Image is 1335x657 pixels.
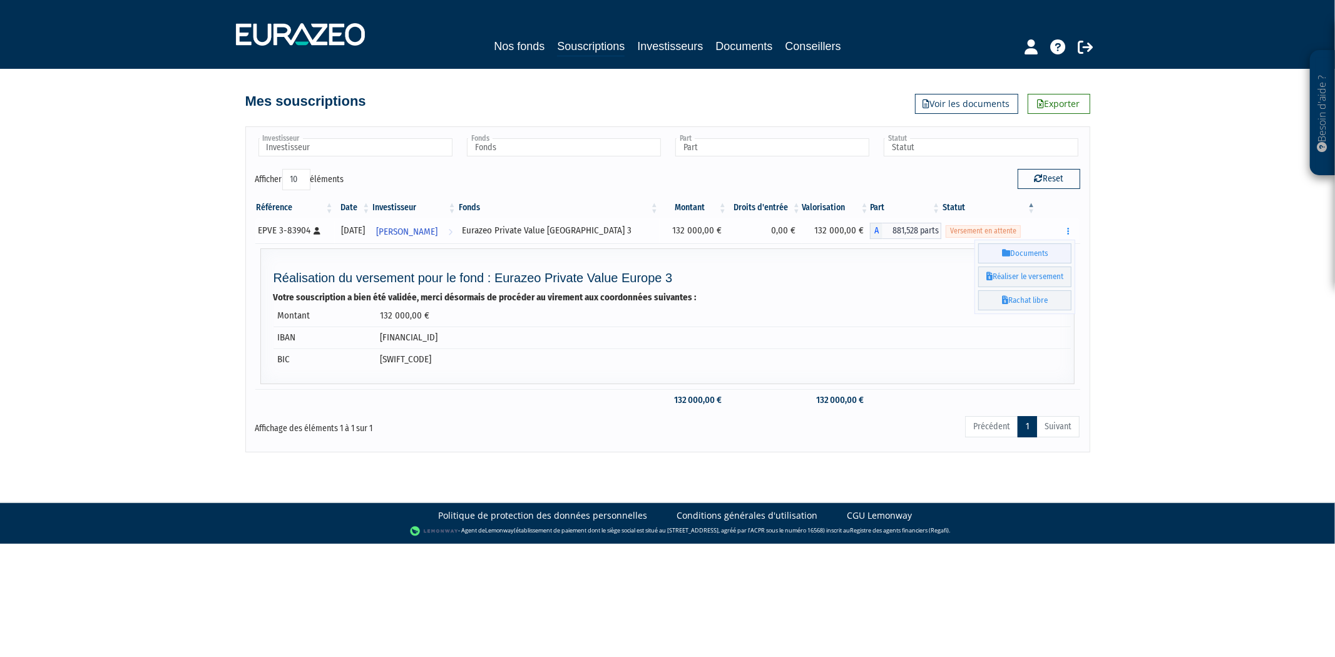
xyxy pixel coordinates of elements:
[728,218,802,243] td: 0,00 €
[941,197,1036,218] th: Statut : activer pour trier la colonne par ordre d&eacute;croissant
[13,525,1322,537] div: - Agent de (établissement de paiement dont le siège social est situé au [STREET_ADDRESS], agréé p...
[376,305,1072,327] td: 132 000,00 €
[245,94,366,109] h4: Mes souscriptions
[946,225,1021,237] span: Versement en attente
[372,218,458,243] a: [PERSON_NAME]
[376,349,1072,370] td: [SWIFT_CODE]
[236,23,365,46] img: 1732889491-logotype_eurazeo_blanc_rvb.png
[274,349,376,370] td: BIC
[978,243,1072,264] a: Documents
[255,197,335,218] th: Référence : activer pour trier la colonne par ordre croissant
[1316,57,1330,170] p: Besoin d'aide ?
[274,327,376,349] td: IBAN
[410,525,458,537] img: logo-lemonway.png
[458,197,660,218] th: Fonds: activer pour trier la colonne par ordre croissant
[274,271,1072,285] h4: Réalisation du versement pour le fond : Eurazeo Private Value Europe 3
[282,169,310,190] select: Afficheréléments
[462,224,655,237] div: Eurazeo Private Value [GEOGRAPHIC_DATA] 3
[1018,169,1080,189] button: Reset
[870,223,942,239] div: A - Eurazeo Private Value Europe 3
[376,327,1072,349] td: [FINANCIAL_ID]
[274,292,697,303] strong: Votre souscription a bien été validée, merci désormais de procéder au virement aux coordonnées su...
[255,415,588,435] div: Affichage des éléments 1 à 1 sur 1
[882,223,942,239] span: 881,528 parts
[372,197,458,218] th: Investisseur: activer pour trier la colonne par ordre croissant
[439,509,648,522] a: Politique de protection des données personnelles
[637,38,703,55] a: Investisseurs
[660,197,728,218] th: Montant: activer pour trier la colonne par ordre croissant
[802,389,870,411] td: 132 000,00 €
[339,224,367,237] div: [DATE]
[660,389,728,411] td: 132 000,00 €
[870,223,882,239] span: A
[274,305,376,327] td: Montant
[677,509,818,522] a: Conditions générales d'utilisation
[660,218,728,243] td: 132 000,00 €
[448,220,453,243] i: Voir l'investisseur
[557,38,625,57] a: Souscriptions
[716,38,773,55] a: Documents
[802,197,870,218] th: Valorisation: activer pour trier la colonne par ordre croissant
[915,94,1018,114] a: Voir les documents
[978,290,1072,311] a: Rachat libre
[978,267,1072,287] a: Réaliser le versement
[785,38,841,55] a: Conseillers
[1018,416,1037,437] a: 1
[255,169,344,190] label: Afficher éléments
[1028,94,1090,114] a: Exporter
[850,527,949,535] a: Registre des agents financiers (Regafi)
[258,224,330,237] div: EPVE 3-83904
[335,197,372,218] th: Date: activer pour trier la colonne par ordre croissant
[377,220,438,243] span: [PERSON_NAME]
[802,218,870,243] td: 132 000,00 €
[494,38,545,55] a: Nos fonds
[485,527,514,535] a: Lemonway
[728,197,802,218] th: Droits d'entrée: activer pour trier la colonne par ordre croissant
[870,197,942,218] th: Part: activer pour trier la colonne par ordre croissant
[847,509,913,522] a: CGU Lemonway
[314,227,321,235] i: [Français] Personne physique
